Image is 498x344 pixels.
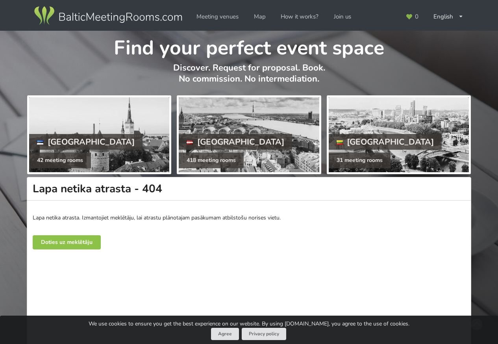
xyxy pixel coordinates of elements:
[27,177,471,201] h1: Lapa netika atrasta - 404
[191,9,244,24] a: Meeting venues
[328,9,357,24] a: Join us
[327,95,471,174] a: [GEOGRAPHIC_DATA] 31 meeting rooms
[211,328,239,340] button: Agree
[33,5,183,27] img: Baltic Meeting Rooms
[33,235,101,249] a: Doties uz meklētāju
[428,9,469,24] div: English
[179,134,292,150] div: [GEOGRAPHIC_DATA]
[27,95,171,174] a: [GEOGRAPHIC_DATA] 42 meeting rooms
[27,62,471,93] p: Discover. Request for proposal. Book. No commission. No intermediation.
[177,95,321,174] a: [GEOGRAPHIC_DATA] 418 meeting rooms
[242,328,286,340] a: Privacy policy
[275,9,324,24] a: How it works?
[29,134,143,150] div: [GEOGRAPHIC_DATA]
[415,14,418,20] span: 0
[33,214,465,222] p: Lapa netika atrasta. Izmantojiet meklētāju, lai atrastu plānotajam pasākumam atbilstošu norises v...
[27,31,471,61] h1: Find your perfect event space
[329,152,391,168] div: 31 meeting rooms
[29,152,91,168] div: 42 meeting rooms
[179,152,244,168] div: 418 meeting rooms
[329,134,442,150] div: [GEOGRAPHIC_DATA]
[248,9,271,24] a: Map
